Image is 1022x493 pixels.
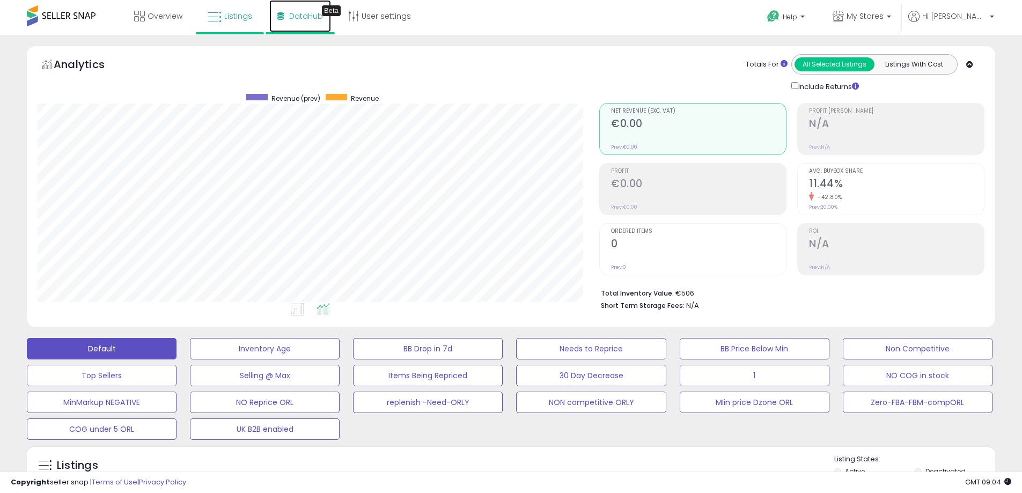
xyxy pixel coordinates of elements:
span: Revenue [351,94,379,103]
span: Hi [PERSON_NAME] [922,11,987,21]
button: NO COG in stock [843,365,992,386]
button: Non Competitive [843,338,992,359]
i: Get Help [767,10,780,23]
small: -42.80% [814,193,842,201]
a: Help [759,2,815,35]
span: Help [783,12,797,21]
button: MIin price Dzone ORL [680,392,829,413]
button: Items Being Repriced [353,365,503,386]
small: Prev: €0.00 [611,204,637,210]
span: Revenue (prev) [271,94,320,103]
span: Profit [611,168,786,174]
a: Terms of Use [92,477,137,487]
h2: €0.00 [611,117,786,132]
a: Hi [PERSON_NAME] [908,11,994,35]
span: Listings [224,11,252,21]
span: Net Revenue (Exc. VAT) [611,108,786,114]
span: DataHub [289,11,323,21]
h2: N/A [809,238,984,252]
h5: Analytics [54,57,126,75]
small: Prev: 0 [611,264,626,270]
div: Tooltip anchor [322,5,341,16]
button: All Selected Listings [795,57,874,71]
p: Listing States: [834,454,995,465]
h2: N/A [809,117,984,132]
span: N/A [686,300,699,311]
button: 30 Day Decrease [516,365,666,386]
button: Listings With Cost [874,57,954,71]
button: 1 [680,365,829,386]
button: NO Reprice ORL [190,392,340,413]
small: Prev: N/A [809,144,830,150]
a: Privacy Policy [139,477,186,487]
button: UK B2B enabled [190,418,340,440]
button: Zero-FBA-FBM-compORL [843,392,992,413]
small: Prev: €0.00 [611,144,637,150]
small: Prev: 20.00% [809,204,837,210]
button: Selling @ Max [190,365,340,386]
div: Totals For [746,60,788,70]
div: seller snap | | [11,477,186,488]
h2: 11.44% [809,178,984,192]
button: MinMarkup NEGATIVE [27,392,177,413]
h2: €0.00 [611,178,786,192]
b: Total Inventory Value: [601,289,674,298]
span: Overview [148,11,182,21]
div: Include Returns [783,80,872,92]
span: Profit [PERSON_NAME] [809,108,984,114]
span: ROI [809,229,984,234]
button: replenish -Need-ORLY [353,392,503,413]
label: Active [845,467,865,476]
button: NON competitive ORLY [516,392,666,413]
h2: 0 [611,238,786,252]
span: 2025-08-18 09:04 GMT [965,477,1011,487]
label: Deactivated [925,467,966,476]
h5: Listings [57,458,98,473]
button: COG under 5 ORL [27,418,177,440]
button: Default [27,338,177,359]
span: Ordered Items [611,229,786,234]
b: Short Term Storage Fees: [601,301,685,310]
button: Needs to Reprice [516,338,666,359]
button: BB Drop in 7d [353,338,503,359]
button: Inventory Age [190,338,340,359]
button: BB Price Below Min [680,338,829,359]
strong: Copyright [11,477,50,487]
span: My Stores [847,11,884,21]
small: Prev: N/A [809,264,830,270]
li: €506 [601,286,976,299]
button: Top Sellers [27,365,177,386]
span: Avg. Buybox Share [809,168,984,174]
